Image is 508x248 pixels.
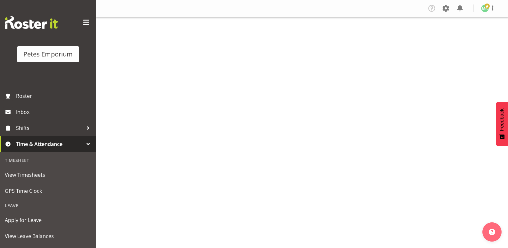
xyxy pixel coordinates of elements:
[5,170,91,180] span: View Timesheets
[2,199,95,212] div: Leave
[2,183,95,199] a: GPS Time Clock
[16,123,83,133] span: Shifts
[499,108,505,131] span: Feedback
[23,49,73,59] div: Petes Emporium
[2,154,95,167] div: Timesheet
[2,228,95,244] a: View Leave Balances
[5,16,58,29] img: Rosterit website logo
[16,91,93,101] span: Roster
[2,167,95,183] a: View Timesheets
[489,229,495,235] img: help-xxl-2.png
[16,107,93,117] span: Inbox
[5,215,91,225] span: Apply for Leave
[16,139,83,149] span: Time & Attendance
[2,212,95,228] a: Apply for Leave
[496,102,508,146] button: Feedback - Show survey
[5,231,91,241] span: View Leave Balances
[5,186,91,196] span: GPS Time Clock
[481,4,489,12] img: melanie-richardson713.jpg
